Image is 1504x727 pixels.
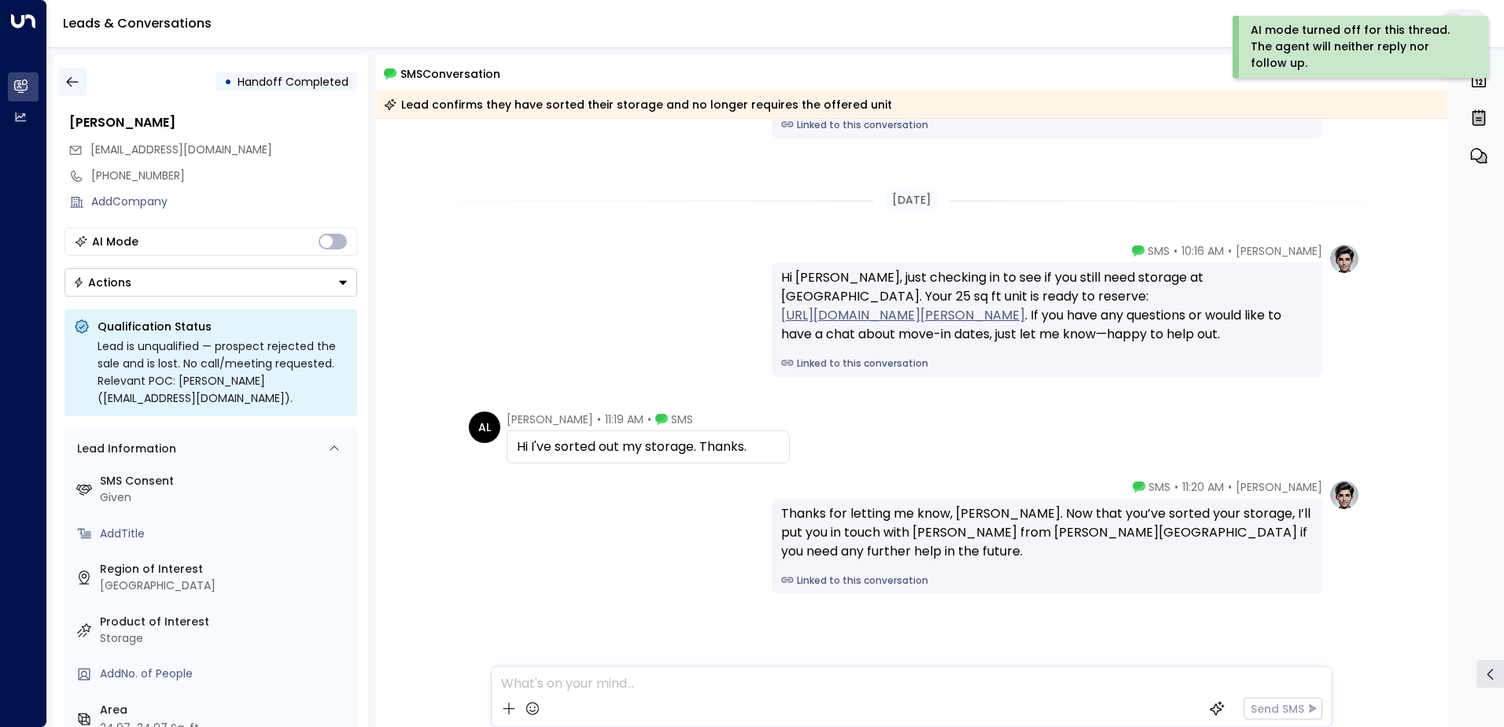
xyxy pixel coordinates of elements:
div: Button group with a nested menu [65,268,357,297]
label: Product of Interest [100,614,351,630]
a: Linked to this conversation [781,574,1313,588]
div: Lead confirms they have sorted their storage and no longer requires the offered unit [384,97,892,113]
label: SMS Consent [100,473,351,489]
img: profile-logo.png [1329,479,1360,511]
div: Thanks for letting me know, [PERSON_NAME]. Now that you’ve sorted your storage, I’ll put you in t... [781,504,1313,561]
span: • [1174,479,1178,495]
span: • [1228,479,1232,495]
span: 11:19 AM [605,411,643,427]
div: AI mode turned off for this thread. The agent will neither reply nor follow up. [1251,22,1467,72]
p: Qualification Status [98,319,348,334]
div: Storage [100,630,351,647]
span: 10:16 AM [1181,243,1224,259]
span: [PERSON_NAME] [1236,479,1322,495]
div: [PHONE_NUMBER] [91,168,357,184]
a: [URL][DOMAIN_NAME][PERSON_NAME] [781,306,1025,325]
span: SMS [671,411,693,427]
span: 11:20 AM [1182,479,1224,495]
button: Actions [65,268,357,297]
div: [GEOGRAPHIC_DATA] [100,578,351,594]
a: Linked to this conversation [781,356,1313,371]
div: AddTitle [100,526,351,542]
span: • [647,411,651,427]
img: profile-logo.png [1329,243,1360,275]
span: Handoff Completed [238,74,348,90]
span: • [597,411,601,427]
div: Hi I've sorted out my storage. Thanks. [517,437,780,456]
span: • [1228,243,1232,259]
div: Hi [PERSON_NAME], just checking in to see if you still need storage at [GEOGRAPHIC_DATA]. Your 25... [781,268,1313,344]
span: [EMAIL_ADDRESS][DOMAIN_NAME] [90,142,272,157]
div: AI Mode [92,234,138,249]
div: Lead is unqualified — prospect rejected the sale and is lost. No call/meeting requested. Relevant... [98,338,348,407]
span: [PERSON_NAME] [1236,243,1322,259]
a: Leads & Conversations [63,14,212,32]
span: • [1174,243,1178,259]
div: [PERSON_NAME] [69,113,357,132]
span: adithyan31@gmail.com [90,142,272,158]
div: AL [469,411,500,443]
span: SMS Conversation [400,65,500,83]
label: Area [100,702,351,718]
a: Linked to this conversation [781,118,1313,132]
div: Actions [73,275,131,290]
div: AddCompany [91,194,357,210]
label: Region of Interest [100,561,351,578]
div: AddNo. of People [100,666,351,682]
span: [PERSON_NAME] [507,411,593,427]
div: Given [100,489,351,506]
span: SMS [1148,479,1170,495]
div: • [224,68,232,96]
span: SMS [1148,243,1170,259]
div: [DATE] [886,189,938,212]
div: Lead Information [72,441,176,457]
